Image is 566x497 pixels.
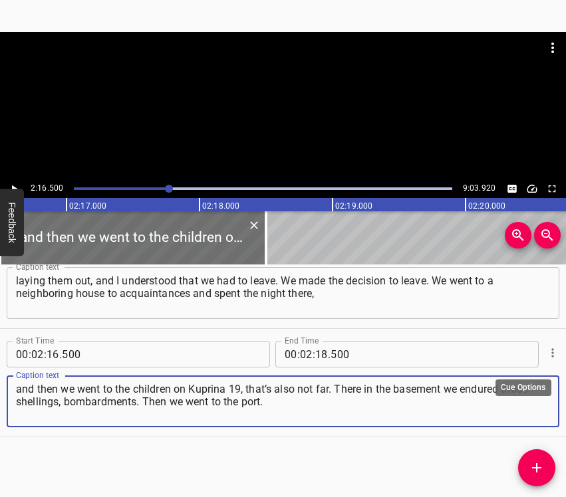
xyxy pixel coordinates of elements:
button: Zoom In [505,222,531,248]
input: 00 [16,341,29,367]
span: : [29,341,31,367]
button: Cue Options [544,344,561,361]
input: 16 [47,341,59,367]
button: Play/Pause [5,180,23,197]
textarea: and then we went to the children on Kuprina 19, that’s also not far. There in the basement we end... [16,383,550,421]
div: Delete Cue [245,217,261,234]
input: 00 [285,341,297,367]
button: Add Cue [518,449,555,486]
text: 02:19.000 [335,201,372,211]
button: Change Playback Speed [523,180,541,197]
input: 02 [31,341,44,367]
span: : [297,341,300,367]
text: 02:20.000 [468,201,505,211]
input: 18 [315,341,328,367]
textarea: laying them out, and I understood that we had to leave. We made the decision to leave. We went to... [16,274,550,312]
button: Toggle captions [503,180,521,197]
input: 500 [62,341,184,367]
span: 9:03.920 [463,183,495,193]
span: . [59,341,62,367]
span: : [44,341,47,367]
button: Delete [245,217,263,234]
span: : [313,341,315,367]
input: 500 [331,341,452,367]
span: 2:16.500 [31,183,63,193]
button: Toggle fullscreen [543,180,561,197]
text: 02:17.000 [69,201,106,211]
button: Zoom Out [534,222,561,248]
text: 02:18.000 [202,201,239,211]
div: Play progress [74,187,452,190]
span: . [328,341,331,367]
input: 02 [300,341,313,367]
